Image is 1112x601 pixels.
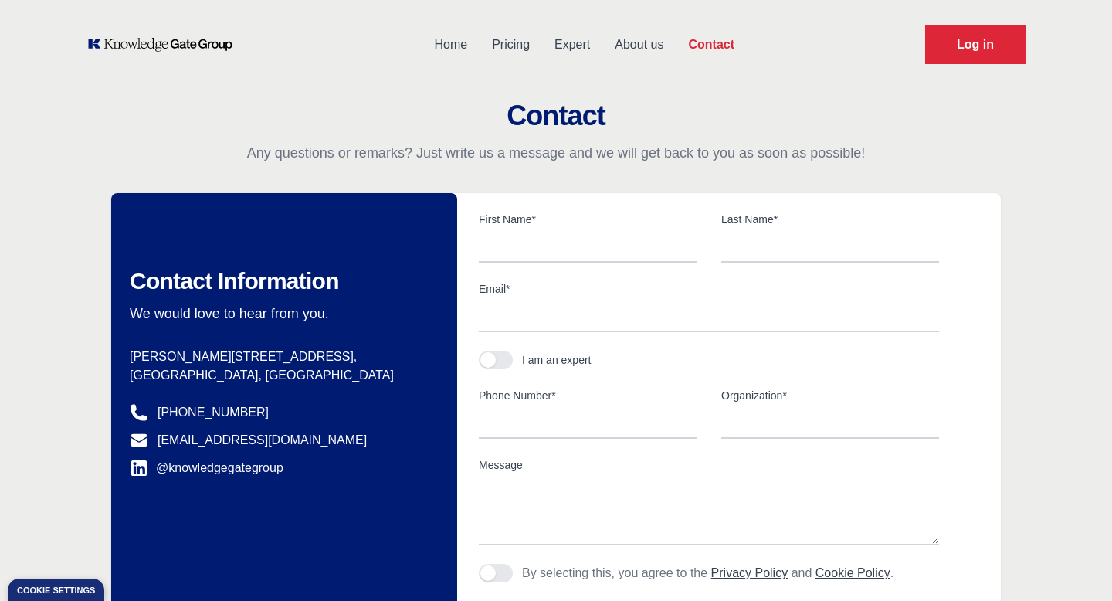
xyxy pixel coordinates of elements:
[522,564,893,582] p: By selecting this, you agree to the and .
[130,304,420,323] p: We would love to hear from you.
[158,403,269,422] a: [PHONE_NUMBER]
[86,37,243,53] a: KOL Knowledge Platform: Talk to Key External Experts (KEE)
[676,25,747,65] a: Contact
[602,25,676,65] a: About us
[925,25,1026,64] a: Request Demo
[479,212,697,227] label: First Name*
[479,388,697,403] label: Phone Number*
[130,267,420,295] h2: Contact Information
[542,25,602,65] a: Expert
[815,566,890,579] a: Cookie Policy
[721,388,939,403] label: Organization*
[1035,527,1112,601] iframe: Chat Widget
[17,586,95,595] div: Cookie settings
[422,25,480,65] a: Home
[479,457,939,473] label: Message
[130,348,420,366] p: [PERSON_NAME][STREET_ADDRESS],
[1035,527,1112,601] div: Widget de chat
[711,566,788,579] a: Privacy Policy
[158,431,367,450] a: [EMAIL_ADDRESS][DOMAIN_NAME]
[522,352,592,368] div: I am an expert
[130,459,283,477] a: @knowledgegategroup
[721,212,939,227] label: Last Name*
[479,281,939,297] label: Email*
[130,366,420,385] p: [GEOGRAPHIC_DATA], [GEOGRAPHIC_DATA]
[480,25,542,65] a: Pricing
